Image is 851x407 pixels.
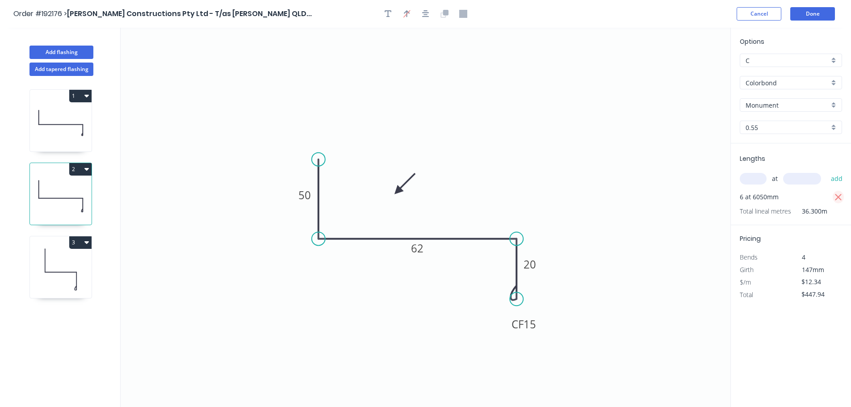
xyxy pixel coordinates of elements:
tspan: 15 [524,317,536,331]
span: 147mm [802,265,824,274]
button: Cancel [737,7,781,21]
span: Lengths [740,154,765,163]
svg: 0 [121,28,730,407]
span: [PERSON_NAME] Constructions Pty Ltd - T/as [PERSON_NAME] QLD... [67,8,312,19]
button: Add flashing [29,46,93,59]
span: Order #192176 > [13,8,67,19]
span: Total [740,290,753,299]
span: 6 at 6050mm [740,191,779,203]
button: Add tapered flashing [29,63,93,76]
span: 4 [802,253,805,261]
span: $/m [740,278,751,286]
button: 3 [69,236,92,249]
span: Total lineal metres [740,205,791,218]
span: Pricing [740,234,761,243]
span: Options [740,37,764,46]
span: Bends [740,253,758,261]
button: 1 [69,90,92,102]
span: at [772,172,778,185]
span: Girth [740,265,754,274]
tspan: CF [511,317,524,331]
input: Price level [746,56,829,65]
button: 2 [69,163,92,176]
input: Colour [746,101,829,110]
input: Material [746,78,829,88]
tspan: 50 [298,188,311,202]
input: Thickness [746,123,829,132]
span: 36.300m [791,205,827,218]
tspan: 62 [411,241,423,256]
button: Done [790,7,835,21]
button: add [826,171,847,186]
tspan: 20 [524,257,536,272]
